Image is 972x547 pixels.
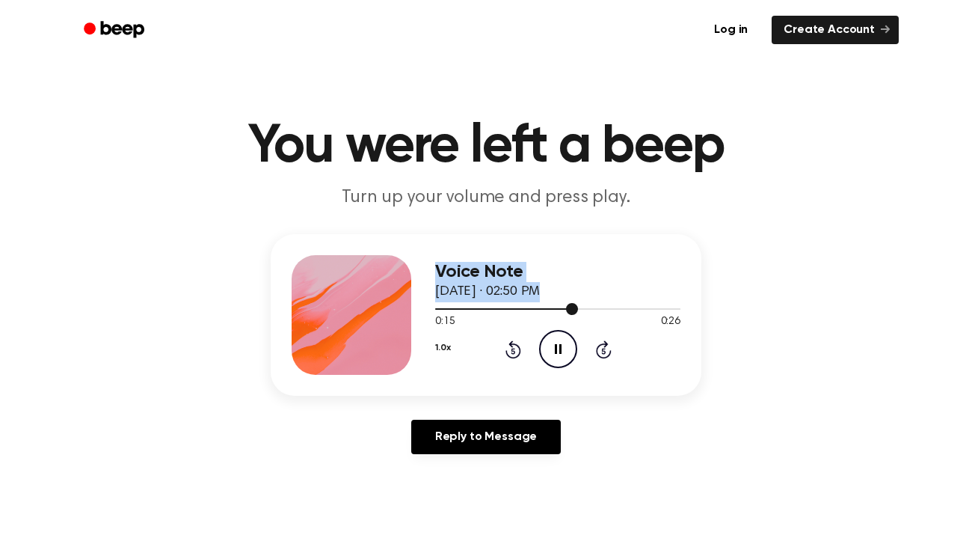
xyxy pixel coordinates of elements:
[411,420,561,454] a: Reply to Message
[435,285,540,299] span: [DATE] · 02:50 PM
[103,120,869,174] h1: You were left a beep
[661,314,680,330] span: 0:26
[772,16,899,44] a: Create Account
[699,13,763,47] a: Log in
[199,186,773,210] p: Turn up your volume and press play.
[435,314,455,330] span: 0:15
[435,262,680,282] h3: Voice Note
[435,335,450,361] button: 1.0x
[73,16,158,45] a: Beep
